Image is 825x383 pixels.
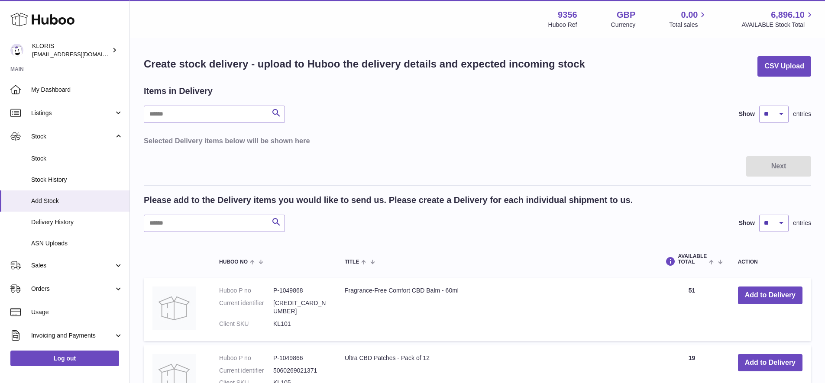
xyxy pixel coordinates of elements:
[793,110,811,118] span: entries
[10,351,119,366] a: Log out
[741,9,815,29] a: 6,896.10 AVAILABLE Stock Total
[617,9,635,21] strong: GBP
[739,110,755,118] label: Show
[219,354,273,362] dt: Huboo P no
[793,219,811,227] span: entries
[273,299,327,315] dd: [CREDIT_CARD_NUMBER]
[219,367,273,375] dt: Current identifier
[31,197,123,205] span: Add Stock
[31,132,114,141] span: Stock
[738,286,802,304] button: Add to Delivery
[558,9,577,21] strong: 9356
[31,261,114,270] span: Sales
[144,57,585,71] h1: Create stock delivery - upload to Huboo the delivery details and expected incoming stock
[273,354,327,362] dd: P-1049866
[219,320,273,328] dt: Client SKU
[32,51,127,58] span: [EMAIL_ADDRESS][DOMAIN_NAME]
[219,299,273,315] dt: Current identifier
[31,332,114,340] span: Invoicing and Payments
[219,259,248,265] span: Huboo no
[273,367,327,375] dd: 5060269021371
[548,21,577,29] div: Huboo Ref
[739,219,755,227] label: Show
[771,9,805,21] span: 6,896.10
[219,286,273,295] dt: Huboo P no
[152,286,196,330] img: Fragrance-Free Comfort CBD Balm - 60ml
[681,9,698,21] span: 0.00
[654,278,729,341] td: 51
[669,9,708,29] a: 0.00 Total sales
[273,320,327,328] dd: KL101
[738,259,802,265] div: Action
[31,285,114,293] span: Orders
[31,239,123,248] span: ASN Uploads
[31,308,123,316] span: Usage
[144,194,633,206] h2: Please add to the Delivery items you would like to send us. Please create a Delivery for each ind...
[144,136,811,145] h3: Selected Delivery items below will be shown here
[611,21,636,29] div: Currency
[32,42,110,58] div: KLORIS
[678,254,707,265] span: AVAILABLE Total
[273,286,327,295] dd: P-1049868
[757,56,811,77] button: CSV Upload
[144,85,213,97] h2: Items in Delivery
[741,21,815,29] span: AVAILABLE Stock Total
[345,259,359,265] span: Title
[31,176,123,184] span: Stock History
[738,354,802,372] button: Add to Delivery
[10,44,23,57] img: huboo@kloriscbd.com
[336,278,654,341] td: Fragrance-Free Comfort CBD Balm - 60ml
[31,218,123,226] span: Delivery History
[669,21,708,29] span: Total sales
[31,86,123,94] span: My Dashboard
[31,109,114,117] span: Listings
[31,154,123,163] span: Stock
